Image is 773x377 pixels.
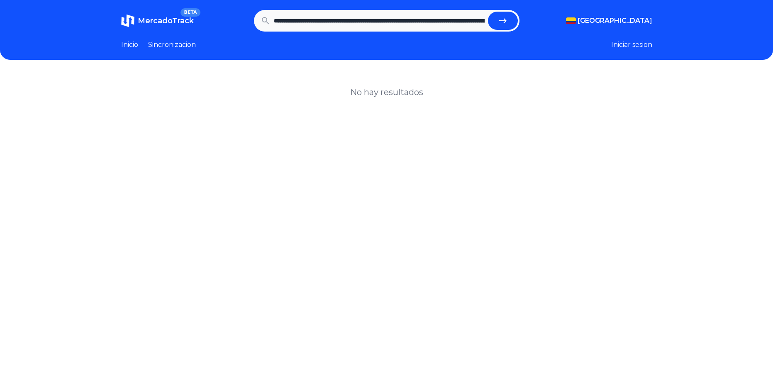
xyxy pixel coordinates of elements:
button: [GEOGRAPHIC_DATA] [566,16,652,26]
h1: No hay resultados [350,86,423,98]
span: MercadoTrack [138,16,194,25]
button: Iniciar sesion [611,40,652,50]
img: Colombia [566,17,576,24]
span: BETA [180,8,200,17]
a: MercadoTrackBETA [121,14,194,27]
a: Inicio [121,40,138,50]
span: [GEOGRAPHIC_DATA] [578,16,652,26]
a: Sincronizacion [148,40,196,50]
img: MercadoTrack [121,14,134,27]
